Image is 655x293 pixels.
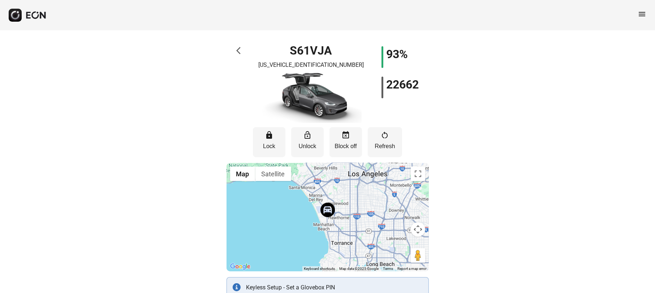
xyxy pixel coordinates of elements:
span: lock [265,131,273,139]
button: Show street map [230,167,255,181]
p: Lock [257,142,282,151]
a: Terms (opens in new tab) [383,267,393,271]
p: [US_VEHICLE_IDENTIFICATION_NUMBER] [258,61,364,69]
span: Map data ©2025 Google [340,267,379,271]
button: Block off [329,127,362,157]
span: event_busy [341,131,350,139]
a: Report a map error [398,267,427,271]
button: Toggle fullscreen view [411,167,425,181]
span: arrow_back_ios [236,46,245,55]
button: Lock [253,127,285,157]
button: Map camera controls [411,222,425,237]
button: Drag Pegman onto the map to open Street View [411,248,425,263]
a: Open this area in Google Maps (opens a new window) [228,262,252,271]
button: Refresh [368,127,402,157]
span: lock_open [303,131,312,139]
span: menu [638,10,646,18]
h1: 22662 [386,80,419,89]
span: restart_alt [381,131,389,139]
button: Show satellite imagery [255,167,291,181]
h1: 93% [386,50,408,59]
button: Keyboard shortcuts [304,266,335,271]
p: Refresh [371,142,398,151]
p: Block off [333,142,358,151]
h1: S61VJA [290,46,332,55]
p: Keyless Setup - Set a Glovebox PIN [246,283,423,292]
img: car [260,72,362,123]
p: Unlock [295,142,320,151]
button: Unlock [291,127,324,157]
img: Google [228,262,252,271]
img: info [233,283,241,291]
